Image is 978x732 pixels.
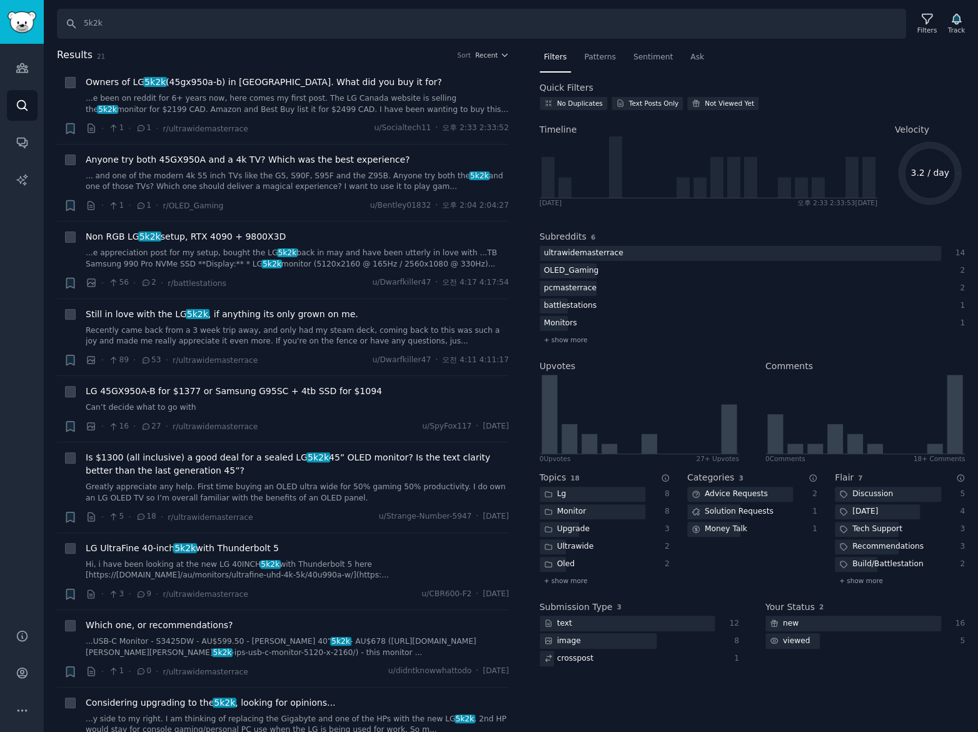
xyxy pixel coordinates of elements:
a: LG 45GX950A-B for $1377 or Samsung G95SC + 4tb SSD for $1094 [86,385,382,398]
div: Solution Requests [687,504,778,520]
span: 오후 2:04 2:04:27 [442,200,509,211]
span: r/ultrawidemasterrace [163,668,248,676]
span: Ask [690,52,704,63]
span: 3 [739,474,743,482]
span: · [156,122,158,135]
span: 0 [136,666,151,677]
div: 1 [954,318,965,329]
span: · [156,199,158,212]
a: Still in love with the LG5k2k, if anything its only grown on me. [86,308,358,321]
span: + show more [839,576,883,585]
span: 3 [108,589,124,600]
span: 5 [108,511,124,522]
span: 5k2k [212,648,233,657]
div: Oled [540,557,579,572]
span: r/ultrawidemasterrace [163,590,248,599]
h2: Topics [540,471,567,484]
span: Filters [544,52,567,63]
div: OLED_Gaming [540,263,603,279]
div: Filters [917,26,937,34]
div: ultrawidemasterrace [540,246,628,262]
a: ...USB-C Monitor - S3425DW - AU$599.50 - [PERSON_NAME] 40”5k2k- AU$678 ([URL][DOMAIN_NAME][PERSON... [86,636,509,658]
h2: Flair [835,471,854,484]
a: LG UltraFine 40-inch5k2kwith Thunderbolt 5 [86,542,279,555]
div: Sort [457,51,471,59]
span: 7 [858,474,862,482]
div: Monitor [540,504,591,520]
span: 1 [108,200,124,211]
span: · [133,277,136,290]
span: · [476,511,478,522]
div: 2 [954,283,965,294]
span: 5k2k [330,637,351,646]
div: 27+ Upvotes [696,454,739,463]
span: · [133,353,136,367]
span: 56 [108,277,129,288]
span: 5k2k [260,560,281,569]
div: Build/Battlestation [835,557,928,572]
span: [DATE] [483,666,508,677]
text: 3.2 / day [910,168,949,178]
span: u/Socialtech11 [374,123,431,134]
div: Ultrawide [540,539,598,555]
span: · [435,123,438,134]
div: 12 [728,618,739,629]
div: 2 [658,541,670,552]
div: Upgrade [540,522,594,537]
span: 5k2k [277,248,298,257]
span: 2 [141,277,156,288]
div: battlestations [540,298,601,314]
div: Recommendations [835,539,928,555]
span: Is $1300 (all inclusive) a good deal for a sealed LG 45” OLED monitor? Is the text clarity better... [86,451,509,477]
span: 18 [570,474,580,482]
span: 5k2k [469,171,490,180]
div: 2 [806,489,817,500]
span: r/ultrawidemasterrace [168,513,253,522]
span: 5k2k [455,714,475,723]
span: · [101,122,104,135]
span: 1 [136,123,151,134]
span: 오전 4:11 4:11:17 [442,355,509,366]
div: 1 [954,300,965,312]
div: 18+ Comments [914,454,965,463]
span: · [128,199,131,212]
a: Hi, i have been looking at the new LG 40INCH5k2kwith Thunderbolt 5 here [https://[DOMAIN_NAME]/au... [86,559,509,581]
div: Lg [540,487,571,502]
span: r/battlestations [168,279,226,288]
span: r/ultrawidemasterrace [163,125,248,133]
div: 3 [658,524,670,535]
div: 16 [954,618,965,629]
div: 0 Comment s [765,454,805,463]
a: Greatly appreciate any help. First time buying an OLED ultra wide for 50% gaming 50% productivity... [86,482,509,504]
img: GummySearch logo [8,11,36,33]
h2: Comments [765,360,813,373]
span: · [128,587,131,601]
div: 8 [728,636,739,647]
span: 5k2k [261,260,282,268]
span: Results [57,48,93,63]
a: ...e appreciation post for my setup, bought the LG5k2kback in may and have been utterly in love w... [86,248,509,270]
div: 8 [658,506,670,517]
div: 5 [954,489,965,500]
span: Considering upgrading to the , looking for opinions... [86,696,335,709]
span: · [435,277,438,288]
div: image [540,633,585,649]
span: · [156,665,158,678]
button: Track [944,11,969,37]
span: · [101,353,104,367]
span: [DATE] [483,511,508,522]
span: 5k2k [186,309,209,319]
span: · [101,511,104,524]
span: Still in love with the LG , if anything its only grown on me. [86,308,358,321]
a: Which one, or recommendations? [86,619,233,632]
div: 0 Upvote s [540,454,571,463]
div: text [540,616,577,631]
span: Sentiment [633,52,673,63]
div: 1 [728,653,739,664]
a: Can’t decide what to go with [86,402,509,414]
span: 1 [108,123,124,134]
span: 5k2k [138,231,162,241]
a: ... and one of the modern 4k 55 inch TVs like the G5, S90F, S95F and the Z95B. Anyone try both th... [86,171,509,193]
div: 3 [954,541,965,552]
